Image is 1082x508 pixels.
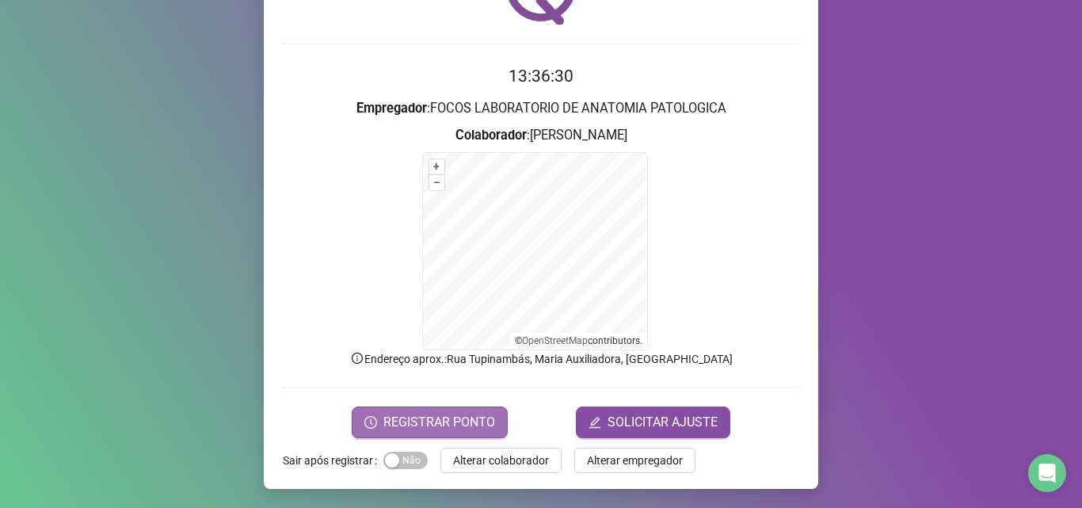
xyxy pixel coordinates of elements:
label: Sair após registrar [283,448,383,473]
li: © contributors. [515,335,642,346]
button: editSOLICITAR AJUSTE [576,407,730,438]
span: clock-circle [364,416,377,429]
button: REGISTRAR PONTO [352,407,508,438]
button: Alterar empregador [574,448,695,473]
span: Alterar empregador [587,452,683,469]
button: – [429,175,444,190]
time: 13:36:30 [509,67,573,86]
span: REGISTRAR PONTO [383,413,495,432]
strong: Empregador [356,101,427,116]
a: OpenStreetMap [522,335,588,346]
h3: : FOCOS LABORATORIO DE ANATOMIA PATOLOGICA [283,98,799,119]
strong: Colaborador [455,128,527,143]
span: edit [589,416,601,429]
div: Open Intercom Messenger [1028,454,1066,492]
span: Alterar colaborador [453,452,549,469]
h3: : [PERSON_NAME] [283,125,799,146]
span: info-circle [350,351,364,365]
p: Endereço aprox. : Rua Tupinambás, Maria Auxiliadora, [GEOGRAPHIC_DATA] [283,350,799,368]
button: Alterar colaborador [440,448,562,473]
span: SOLICITAR AJUSTE [608,413,718,432]
button: + [429,159,444,174]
